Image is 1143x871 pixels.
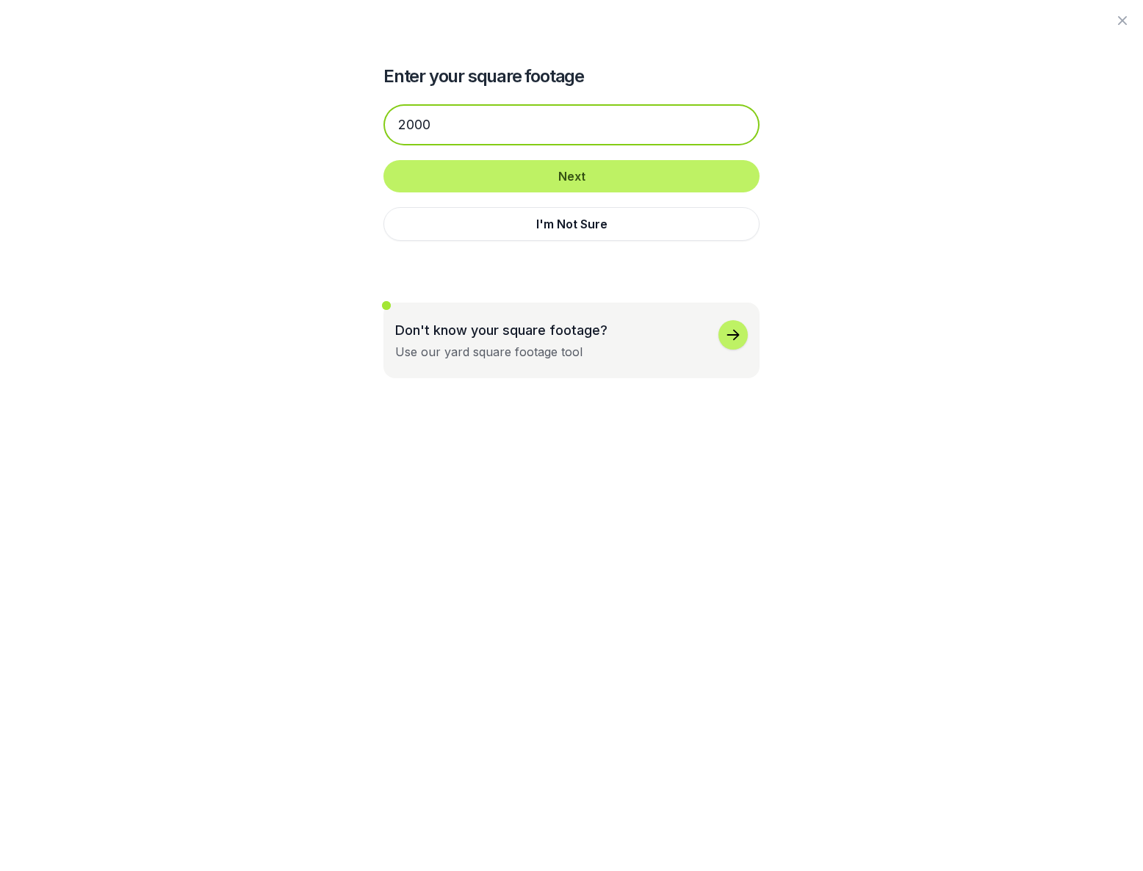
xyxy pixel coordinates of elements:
div: Use our yard square footage tool [395,343,583,361]
button: Next [383,160,760,192]
button: Don't know your square footage?Use our yard square footage tool [383,303,760,378]
button: I'm Not Sure [383,207,760,241]
p: Don't know your square footage? [395,320,607,340]
h2: Enter your square footage [383,65,760,88]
